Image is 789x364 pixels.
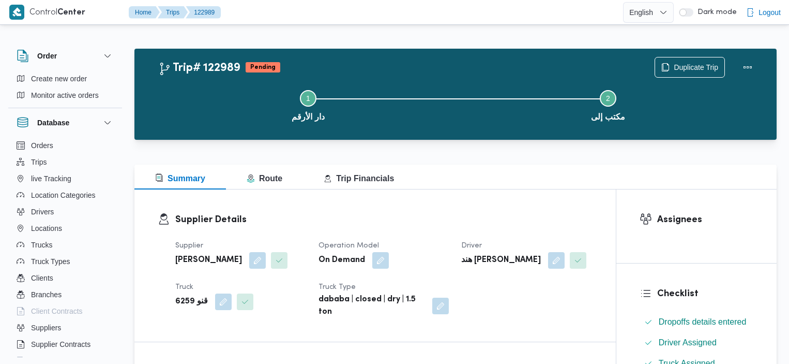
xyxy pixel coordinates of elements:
button: Trucks [12,237,118,253]
h3: Supplier Details [175,213,593,227]
b: Pending [250,64,276,70]
span: Dropoffs details entered [659,317,747,326]
span: Suppliers [31,322,61,334]
img: X8yXhbKr1z7QwAAAABJRU5ErkJggg== [9,5,24,20]
button: Dropoffs details entered [640,314,753,330]
span: Driver Assigned [659,338,717,347]
span: مكتب إلى [591,111,625,123]
span: live Tracking [31,172,71,185]
button: Locations [12,220,118,237]
span: Dark mode [693,8,737,17]
h3: Database [37,117,69,129]
span: Operation Model [318,242,379,249]
button: Driver Assigned [640,334,753,351]
b: [PERSON_NAME] [175,254,242,267]
span: Pending [246,62,280,72]
b: قنو 6259 [175,296,208,308]
b: On Demand [318,254,365,267]
span: Truck Type [318,284,356,290]
span: Driver [461,242,482,249]
button: Duplicate Trip [655,57,725,78]
span: Truck Types [31,255,70,268]
button: Create new order [12,70,118,87]
button: Truck Types [12,253,118,270]
span: Drivers [31,206,54,218]
span: Orders [31,139,53,152]
span: Route [247,174,282,183]
span: Clients [31,272,53,284]
b: Center [57,9,85,17]
div: Order [8,70,122,108]
span: Location Categories [31,189,96,201]
span: Trips [31,156,47,168]
button: 122989 [186,6,221,19]
button: Monitor active orders [12,87,118,104]
span: دار الأرقم [292,111,324,123]
button: Actions [737,57,758,78]
button: Logout [742,2,785,23]
button: Database [17,117,114,129]
span: Create new order [31,72,87,85]
span: Dropoffs details entered [659,316,747,328]
h2: Trip# 122989 [158,62,240,75]
button: Location Categories [12,187,118,203]
span: Logout [758,6,781,19]
span: Supplier Contracts [31,338,90,351]
span: 1 [306,94,310,103]
span: Trip Financials [324,174,394,183]
h3: Checklist [657,287,753,301]
span: Driver Assigned [659,337,717,349]
iframe: chat widget [10,323,43,354]
button: live Tracking [12,170,118,187]
button: مكتب إلى [458,78,758,132]
span: Monitor active orders [31,89,99,101]
button: Trips [12,154,118,170]
button: Supplier Contracts [12,336,118,353]
button: Client Contracts [12,303,118,319]
button: Order [17,50,114,62]
button: Clients [12,270,118,286]
button: Trips [158,6,188,19]
b: dababa | closed | dry | 1.5 ton [318,294,426,318]
button: Suppliers [12,319,118,336]
button: دار الأرقم [158,78,458,132]
span: Locations [31,222,62,235]
button: Orders [12,137,118,154]
span: Supplier [175,242,203,249]
button: Branches [12,286,118,303]
span: Trucks [31,239,52,251]
div: Database [8,137,122,361]
h3: Order [37,50,57,62]
span: Truck [175,284,193,290]
span: Branches [31,288,62,301]
span: 2 [606,94,610,103]
span: Summary [155,174,205,183]
span: Duplicate Trip [674,61,718,74]
h3: Assignees [657,213,753,227]
span: Client Contracts [31,305,83,317]
button: Home [129,6,160,19]
button: Drivers [12,203,118,220]
b: هند [PERSON_NAME] [461,254,541,267]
